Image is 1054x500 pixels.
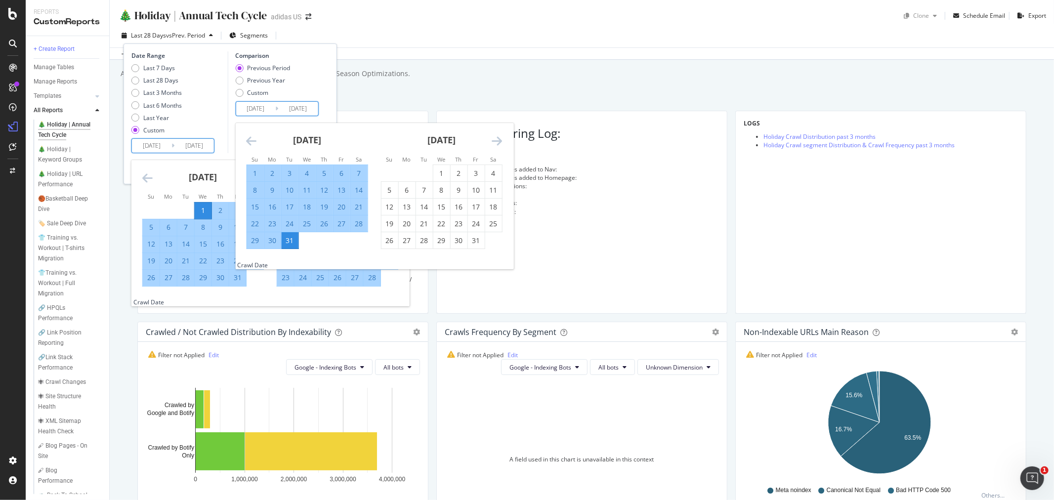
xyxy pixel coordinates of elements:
a: Manage Tables [34,62,102,73]
div: 7 [350,168,367,178]
span: Filter not Applied [746,351,802,359]
div: 22 [433,219,450,229]
div: 17 [281,202,298,212]
div: Last 3 Months [131,88,182,97]
div: 23 [277,273,294,283]
input: Start Date [236,102,275,116]
div: Last 28 Days [131,76,182,84]
td: Selected. Monday, December 23, 2024 [264,215,281,232]
td: Choose Saturday, January 4, 2025 as your check-in date. It’s available. [485,165,502,182]
div: Previous Period [235,64,290,72]
li: End of Period GSC: [464,208,719,216]
div: 19 [381,219,398,229]
div: Export [1028,11,1046,20]
div: 🎄 Holiday | Keyword Groups [38,144,95,165]
li: Key Moment pages added to Nav: [464,165,719,173]
td: Selected. Wednesday, January 22, 2025 [194,252,211,269]
td: Selected. Monday, December 30, 2024 [264,232,281,249]
div: 9 [264,185,281,195]
td: Selected. Wednesday, December 11, 2024 [298,182,316,199]
div: 5 [143,222,160,232]
div: 🖋 Blog Pages - On Site [38,441,93,461]
td: Selected. Tuesday, February 25, 2025 [311,269,329,286]
td: Selected. Thursday, January 9, 2025 [211,219,229,236]
a: + Create Report [34,44,102,54]
td: Choose Friday, January 31, 2025 as your check-in date. It’s available. [467,232,485,249]
div: 21 [177,256,194,266]
td: Selected. Saturday, December 7, 2024 [350,165,368,182]
div: 6 [333,168,350,178]
div: 🕷 Crawl Changes [38,377,86,387]
div: 27 [398,236,415,246]
div: 9 [450,185,467,195]
div: 🕷 Site Structure Health [38,391,93,412]
td: Selected. Tuesday, January 28, 2025 [177,269,194,286]
div: 26 [381,236,398,246]
a: Holiday Crawl Distribution past 3 months [763,132,876,141]
div: gear [1011,329,1018,335]
td: Choose Saturday, January 18, 2025 as your check-in date. It’s available. [485,199,502,215]
div: 22 [247,219,263,229]
span: Unknown Dimension [646,363,703,372]
li: Peak Day Impressions: [464,182,719,190]
div: 16 [212,239,229,249]
button: Schedule Email [949,8,1005,24]
button: Last 28 DaysvsPrev. Period [118,28,217,43]
strong: LOGS [744,119,760,127]
div: 28 [177,273,194,283]
div: 👕Training vs. Workout | Full Migration [38,268,97,299]
td: Choose Tuesday, January 28, 2025 as your check-in date. It’s available. [416,232,433,249]
div: Crawls Frequency By Segment [445,327,556,337]
div: 16 [450,202,467,212]
a: 👕Training vs. Workout | Full Migration [38,268,102,299]
div: 25 [298,219,315,229]
td: Choose Tuesday, January 7, 2025 as your check-in date. It’s available. [416,182,433,199]
td: Choose Thursday, January 16, 2025 as your check-in date. It’s available. [450,199,467,215]
div: 4 [298,168,315,178]
input: End Date [174,139,214,153]
td: Selected. Saturday, December 14, 2024 [350,182,368,199]
div: Last 6 Months [131,101,182,110]
text: Only [182,452,194,459]
div: 👕 Training vs. Workout | T-shirts Migration [38,233,97,264]
td: Choose Sunday, January 12, 2025 as your check-in date. It’s available. [381,199,398,215]
div: 27 [160,273,177,283]
a: 🕷 Crawl Changes [38,377,102,387]
div: 31 [281,236,298,246]
a: 🕷 Site Structure Health [38,391,102,412]
div: 10 [229,222,246,232]
td: Selected. Sunday, January 26, 2025 [142,269,160,286]
td: Selected. Monday, December 2, 2024 [264,165,281,182]
div: 18 [485,202,502,212]
div: 18 [298,202,315,212]
div: 29 [433,236,450,246]
text: Google and Botify [147,410,194,417]
li: End of Period Logs: [464,199,719,207]
div: Last Year [131,114,182,122]
div: 7 [177,222,194,232]
div: 1 [433,168,450,178]
div: 30 [212,273,229,283]
div: 1 [195,206,211,215]
div: 15 [195,239,211,249]
div: gear [712,329,719,335]
div: arrow-right-arrow-left [305,13,311,20]
a: Holiday Crawl segment Distribution & Crawl Frequency past 3 months [763,141,955,149]
span: Filter not Applied [447,351,504,359]
td: Selected. Thursday, December 5, 2024 [316,165,333,182]
span: All bots [598,363,619,372]
div: 8 [433,185,450,195]
div: Move backward to switch to the previous month. [142,172,153,184]
td: Choose Friday, January 3, 2025 as your check-in date. It’s available. [467,165,485,182]
div: Move backward to switch to the previous month. [246,135,256,147]
div: 4 [485,168,502,178]
td: Choose Friday, January 24, 2025 as your check-in date. It’s available. [467,215,485,232]
a: Manage Reports [34,77,102,87]
div: A chart. [744,367,1015,482]
li: Peak Day Clicks: [464,190,719,199]
div: 23 [212,256,229,266]
div: 5 [316,168,333,178]
div: A chart. [146,383,417,498]
div: Custom [131,126,182,134]
div: 12 [143,239,160,249]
